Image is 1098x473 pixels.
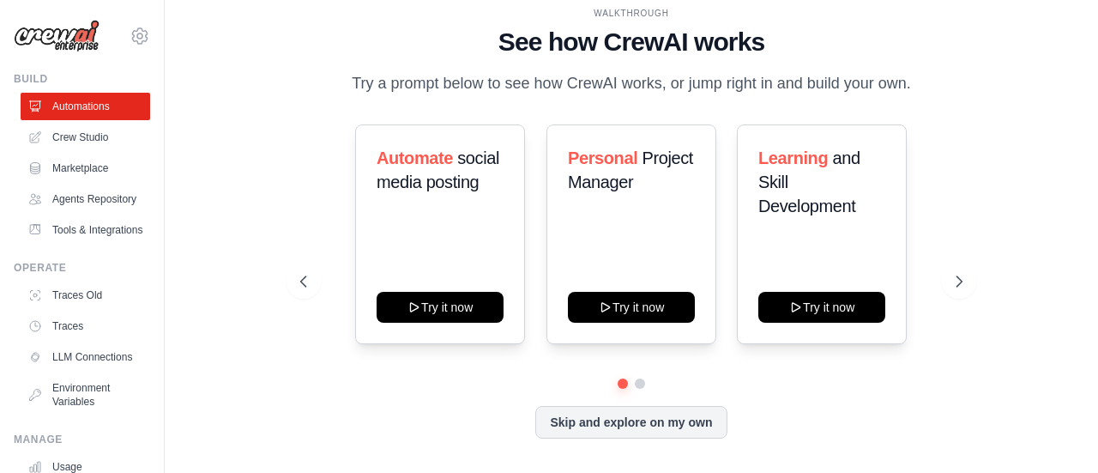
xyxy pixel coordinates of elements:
[758,149,860,215] span: and Skill Development
[568,149,637,167] span: Personal
[377,149,453,167] span: Automate
[21,374,150,415] a: Environment Variables
[377,292,504,323] button: Try it now
[343,71,920,96] p: Try a prompt below to see how CrewAI works, or jump right in and build your own.
[14,72,150,86] div: Build
[21,185,150,213] a: Agents Repository
[21,155,150,182] a: Marketplace
[568,292,695,323] button: Try it now
[14,20,100,52] img: Logo
[300,7,962,20] div: WALKTHROUGH
[568,149,693,191] span: Project Manager
[758,149,828,167] span: Learning
[14,433,150,446] div: Manage
[21,343,150,371] a: LLM Connections
[14,261,150,275] div: Operate
[21,282,150,309] a: Traces Old
[300,27,962,58] h1: See how CrewAI works
[758,292,885,323] button: Try it now
[21,93,150,120] a: Automations
[21,124,150,151] a: Crew Studio
[535,406,727,439] button: Skip and explore on my own
[377,149,499,191] span: social media posting
[21,216,150,244] a: Tools & Integrations
[21,312,150,340] a: Traces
